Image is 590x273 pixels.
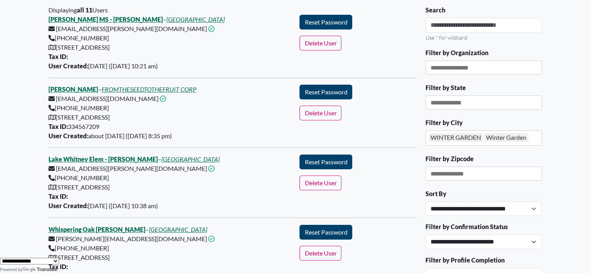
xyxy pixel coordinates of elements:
div: – [EMAIL_ADDRESS][PERSON_NAME][DOMAIN_NAME] [PHONE_NUMBER] [STREET_ADDRESS] [DATE] ([DATE] 10:38 am) [44,155,295,210]
small: Use * for wildcard [426,34,467,41]
button: Reset Password [299,15,352,30]
div: – [EMAIL_ADDRESS][PERSON_NAME][DOMAIN_NAME] [PHONE_NUMBER] [STREET_ADDRESS] [DATE] ([DATE] 10:21 am) [44,15,295,71]
a: [GEOGRAPHIC_DATA] [149,226,207,233]
button: Reset Password [299,155,352,169]
i: This email address is confirmed. [160,96,166,102]
i: This email address is confirmed. [208,165,215,172]
a: Whispering Oak [PERSON_NAME] [48,226,145,233]
a: Lake Whitney Elem - [PERSON_NAME] [48,155,158,163]
b: User Created: [48,202,88,209]
label: Sort By [426,189,446,198]
b: Tax ID: [48,53,68,60]
b: all 11 [77,6,92,14]
button: Delete User [299,106,341,120]
a: [GEOGRAPHIC_DATA] [161,155,220,163]
b: User Created: [48,132,88,139]
div: WINTER GARDEN [429,133,483,142]
label: Filter by Profile Completion [426,256,505,265]
button: Delete User [299,176,341,190]
b: Tax ID: [48,123,68,130]
b: Tax ID: [48,193,68,200]
div: Winter Garden [484,133,528,142]
div: – [EMAIL_ADDRESS][DOMAIN_NAME] [PHONE_NUMBER] [STREET_ADDRESS] 334567209 about [DATE] ([DATE] 8:3... [44,85,295,141]
button: Delete User [299,36,341,50]
a: FROMTHESEEDTOTHEFRUIT CORP [102,85,196,93]
a: [GEOGRAPHIC_DATA] [166,16,225,23]
label: Filter by Zipcode [426,154,474,163]
a: [PERSON_NAME] [48,85,98,93]
i: This email address is confirmed. [208,26,215,32]
label: Search [426,5,445,15]
a: Translate [22,267,57,272]
a: [PERSON_NAME] MS - [PERSON_NAME] [48,16,163,23]
button: Reset Password [299,225,352,240]
b: User Created: [48,62,88,70]
label: Filter by Organization [426,48,488,57]
button: Reset Password [299,85,352,99]
img: Google Translate [22,267,37,273]
label: Filter by Confirmation Status [426,222,508,231]
label: Filter by State [426,83,466,92]
label: Filter by City [426,118,463,127]
i: This email address is confirmed. [208,236,215,242]
button: Delete User [299,246,341,261]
